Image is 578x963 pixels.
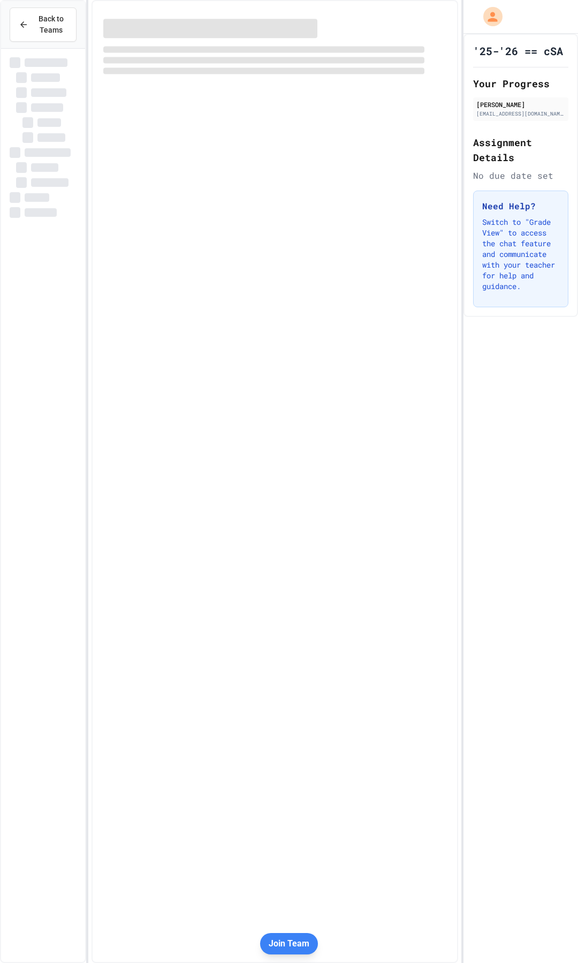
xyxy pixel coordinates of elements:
div: No due date set [473,169,568,182]
p: Switch to "Grade View" to access the chat feature and communicate with your teacher for help and ... [482,217,559,292]
h2: Assignment Details [473,135,568,165]
div: [PERSON_NAME] [476,100,565,109]
button: Back to Teams [10,7,77,42]
iframe: chat widget [489,874,567,919]
button: Join Team [260,933,318,954]
h2: Your Progress [473,76,568,91]
iframe: chat widget [533,920,567,952]
span: Back to Teams [35,13,67,36]
div: [EMAIL_ADDRESS][DOMAIN_NAME] [476,110,565,118]
h1: '25-'26 == cSA [473,43,563,58]
div: My Account [472,4,505,29]
h3: Need Help? [482,200,559,213]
